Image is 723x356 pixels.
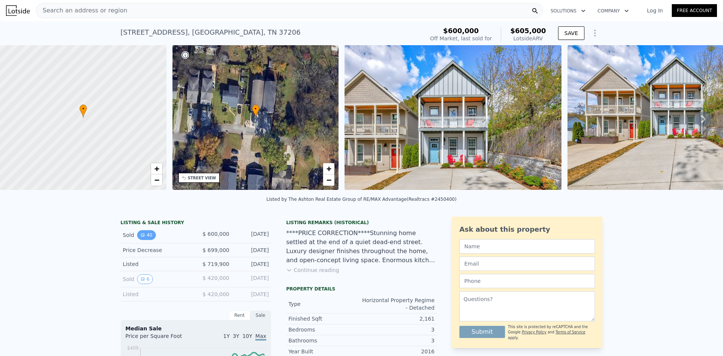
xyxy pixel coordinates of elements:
[203,231,229,237] span: $ 600,000
[235,246,269,254] div: [DATE]
[255,333,266,341] span: Max
[203,291,229,297] span: $ 420,000
[638,7,672,14] a: Log In
[235,260,269,268] div: [DATE]
[288,326,361,333] div: Bedrooms
[137,230,156,240] button: View historical data
[125,332,196,344] div: Price per Square Foot
[123,290,190,298] div: Listed
[267,197,457,202] div: Listed by The Ashton Real Estate Group of RE/MAX Advantage (Realtracs #2450400)
[120,220,271,227] div: LISTING & SALE HISTORY
[326,164,331,173] span: +
[345,45,561,190] img: Sale: 145122602 Parcel: 121115782
[288,348,361,355] div: Year Built
[443,27,479,35] span: $600,000
[286,229,437,265] div: ****PRICE CORRECTION****Stunning home settled at the end of a quiet dead-end street. Luxury desig...
[361,337,435,344] div: 3
[361,296,435,312] div: Horizontal Property Regime - Detached
[430,35,492,42] div: Off Market, last sold for
[286,286,437,292] div: Property details
[288,315,361,322] div: Finished Sqft
[545,4,592,18] button: Solutions
[361,326,435,333] div: 3
[123,260,190,268] div: Listed
[459,326,505,338] button: Submit
[522,330,546,334] a: Privacy Policy
[123,246,190,254] div: Price Decrease
[555,330,585,334] a: Terms of Service
[151,163,162,174] a: Zoom in
[223,333,230,339] span: 1Y
[592,4,635,18] button: Company
[288,300,361,308] div: Type
[323,163,334,174] a: Zoom in
[361,315,435,322] div: 2,161
[229,310,250,320] div: Rent
[127,345,139,351] tspan: $409
[120,27,300,38] div: [STREET_ADDRESS] , [GEOGRAPHIC_DATA] , TN 37206
[79,105,87,112] span: •
[459,274,595,288] input: Phone
[203,275,229,281] span: $ 420,000
[188,175,216,181] div: STREET VIEW
[235,290,269,298] div: [DATE]
[672,4,717,17] a: Free Account
[203,247,229,253] span: $ 699,000
[558,26,584,40] button: SAVE
[508,324,595,341] div: This site is protected by reCAPTCHA and the Google and apply.
[125,325,266,332] div: Median Sale
[286,266,339,274] button: Continue reading
[459,224,595,235] div: Ask about this property
[286,220,437,226] div: Listing Remarks (Historical)
[587,26,602,41] button: Show Options
[6,5,30,16] img: Lotside
[233,333,239,339] span: 3Y
[151,174,162,186] a: Zoom out
[123,274,190,284] div: Sold
[326,175,331,185] span: −
[459,257,595,271] input: Email
[323,174,334,186] a: Zoom out
[137,274,153,284] button: View historical data
[203,261,229,267] span: $ 719,900
[37,6,127,15] span: Search an address or region
[123,230,190,240] div: Sold
[235,230,269,240] div: [DATE]
[235,274,269,284] div: [DATE]
[252,104,259,118] div: •
[288,337,361,344] div: Bathrooms
[154,175,159,185] span: −
[510,27,546,35] span: $605,000
[510,35,546,42] div: Lotside ARV
[243,333,252,339] span: 10Y
[361,348,435,355] div: 2016
[250,310,271,320] div: Sale
[252,105,259,112] span: •
[79,104,87,118] div: •
[154,164,159,173] span: +
[459,239,595,254] input: Name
